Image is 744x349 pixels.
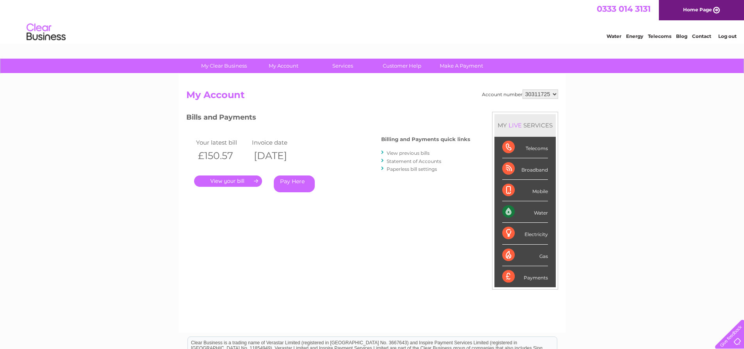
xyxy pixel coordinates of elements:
div: MY SERVICES [494,114,556,136]
a: My Clear Business [192,59,256,73]
h4: Billing and Payments quick links [381,136,470,142]
div: Payments [502,266,548,287]
div: Account number [482,89,558,99]
a: Telecoms [648,33,671,39]
img: logo.png [26,20,66,44]
h3: Bills and Payments [186,112,470,125]
div: Telecoms [502,137,548,158]
a: Customer Help [370,59,434,73]
td: Invoice date [250,137,306,148]
a: 0333 014 3131 [597,4,651,14]
a: Water [607,33,621,39]
a: Pay Here [274,175,315,192]
div: Electricity [502,223,548,244]
a: Make A Payment [429,59,494,73]
div: Water [502,201,548,223]
div: Clear Business is a trading name of Verastar Limited (registered in [GEOGRAPHIC_DATA] No. 3667643... [188,4,557,38]
th: £150.57 [194,148,250,164]
a: Energy [626,33,643,39]
div: Mobile [502,180,548,201]
div: LIVE [507,122,523,129]
a: View previous bills [387,150,430,156]
td: Your latest bill [194,137,250,148]
a: Blog [676,33,687,39]
a: . [194,175,262,187]
a: My Account [251,59,316,73]
a: Paperless bill settings [387,166,437,172]
a: Statement of Accounts [387,158,441,164]
a: Contact [692,33,711,39]
a: Log out [718,33,737,39]
th: [DATE] [250,148,306,164]
div: Gas [502,245,548,266]
div: Broadband [502,158,548,180]
h2: My Account [186,89,558,104]
a: Services [310,59,375,73]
